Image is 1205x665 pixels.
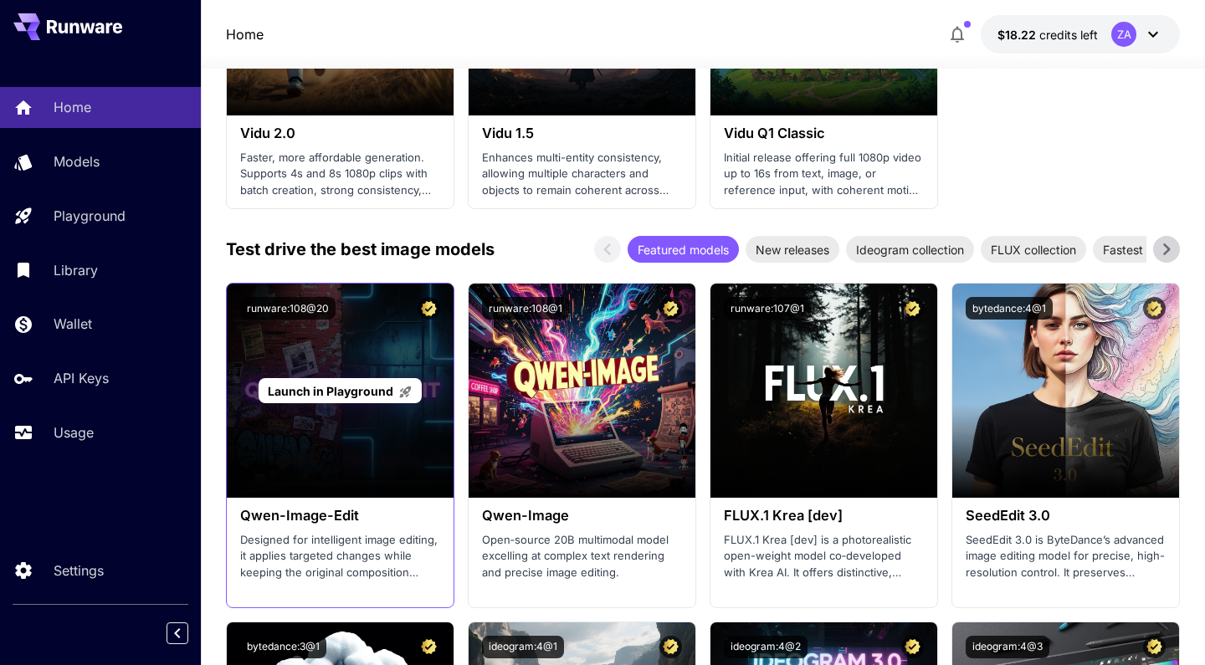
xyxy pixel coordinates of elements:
h3: Qwen-Image [482,508,682,524]
div: New releases [746,236,839,263]
h3: Vidu 1.5 [482,125,682,141]
a: Launch in Playground [259,378,422,404]
span: Featured models [628,241,739,258]
button: ideogram:4@1 [482,636,564,658]
p: SeedEdit 3.0 is ByteDance’s advanced image editing model for precise, high-resolution control. It... [966,532,1166,581]
button: Collapse sidebar [167,622,188,644]
div: Featured models [628,236,739,263]
p: Test drive the best image models [226,237,495,262]
button: Certified Model – Vetted for best performance and includes a commercial license. [659,636,682,658]
img: alt [710,284,937,498]
button: bytedance:3@1 [240,636,326,658]
button: Certified Model – Vetted for best performance and includes a commercial license. [418,297,440,320]
button: $18.22161ZA [981,15,1180,54]
img: alt [469,284,695,498]
button: runware:108@20 [240,297,336,320]
div: Ideogram collection [846,236,974,263]
button: runware:107@1 [724,297,811,320]
img: alt [952,284,1179,498]
p: Designed for intelligent image editing, it applies targeted changes while keeping the original co... [240,532,440,581]
span: credits left [1039,28,1098,42]
div: ZA [1111,22,1136,47]
h3: Vidu Q1 Classic [724,125,924,141]
div: FLUX collection [981,236,1086,263]
div: Fastest models [1093,236,1196,263]
span: $18.22 [997,28,1039,42]
button: ideogram:4@2 [724,636,808,658]
span: Ideogram collection [846,241,974,258]
p: API Keys [54,368,109,388]
p: Initial release offering full 1080p video up to 16s from text, image, or reference input, with co... [724,150,924,199]
button: Certified Model – Vetted for best performance and includes a commercial license. [901,636,924,658]
h3: FLUX.1 Krea [dev] [724,508,924,524]
p: Wallet [54,314,92,334]
div: Collapse sidebar [179,618,201,648]
span: Launch in Playground [268,384,393,398]
h3: Qwen-Image-Edit [240,508,440,524]
p: Enhances multi-entity consistency, allowing multiple characters and objects to remain coherent ac... [482,150,682,199]
span: FLUX collection [981,241,1086,258]
p: Settings [54,560,104,581]
button: Certified Model – Vetted for best performance and includes a commercial license. [1143,636,1166,658]
p: Home [54,97,91,117]
h3: Vidu 2.0 [240,125,440,141]
p: Faster, more affordable generation. Supports 4s and 8s 1080p clips with batch creation, strong co... [240,150,440,199]
span: Fastest models [1093,241,1196,258]
p: Usage [54,422,94,442]
div: $18.22161 [997,26,1098,43]
p: Open‑source 20B multimodal model excelling at complex text rendering and precise image editing. [482,532,682,581]
span: New releases [746,241,839,258]
p: Library [54,260,98,280]
p: Models [54,151,100,171]
nav: breadcrumb [226,24,264,44]
button: Certified Model – Vetted for best performance and includes a commercial license. [1143,297,1166,320]
a: Home [226,24,264,44]
button: ideogram:4@3 [966,636,1049,658]
p: FLUX.1 Krea [dev] is a photorealistic open-weight model co‑developed with Krea AI. It offers dist... [724,532,924,581]
button: runware:108@1 [482,297,569,320]
button: Certified Model – Vetted for best performance and includes a commercial license. [901,297,924,320]
button: Certified Model – Vetted for best performance and includes a commercial license. [659,297,682,320]
p: Playground [54,206,126,226]
h3: SeedEdit 3.0 [966,508,1166,524]
button: bytedance:4@1 [966,297,1053,320]
button: Certified Model – Vetted for best performance and includes a commercial license. [418,636,440,658]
